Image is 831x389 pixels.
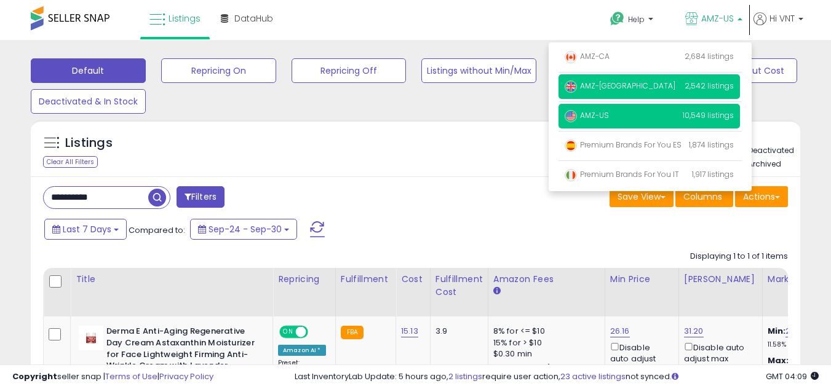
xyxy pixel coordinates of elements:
div: seller snap | | [12,371,213,383]
span: Help [628,14,645,25]
div: Repricing [278,273,330,286]
span: 10,549 listings [683,110,734,120]
div: Fulfillment Cost [435,273,483,299]
i: Get Help [610,11,625,26]
b: Reduced Prof. Rng. [493,362,574,372]
div: Disable auto adjust max [684,340,753,364]
span: Premium Brands For You ES [565,139,682,150]
b: Max: [768,355,789,366]
button: Columns [675,186,733,207]
a: 31.20 [684,325,704,337]
button: Actions [735,186,788,207]
a: Privacy Policy [159,371,213,382]
div: Min Price [610,273,674,286]
button: Sep-24 - Sep-30 [190,219,297,240]
a: Hi VNT [753,12,803,40]
div: Fulfillment [341,273,391,286]
span: Compared to: [129,224,185,236]
div: Clear All Filters [43,156,98,168]
button: Save View [610,186,674,207]
b: Min: [768,325,786,337]
div: Cost [401,273,425,286]
span: AMZ-CA [565,51,610,61]
small: FBA [341,326,364,339]
button: Deactivated & In Stock [31,89,146,114]
span: AMZ-US [565,110,609,120]
img: 31EoKq2gLiL._SL40_.jpg [79,326,103,350]
span: OFF [306,327,326,337]
a: 20.03 [785,325,808,337]
span: Last 7 Days [63,223,111,235]
span: ON [280,327,296,337]
strong: Copyright [12,371,57,382]
button: Last 7 Days [44,219,127,240]
img: spain.png [565,139,577,152]
span: DataHub [234,12,273,25]
img: usa.png [565,110,577,122]
button: Listings without Min/Max [421,58,536,83]
span: Columns [683,191,722,203]
small: Amazon Fees. [493,286,501,297]
label: Archived [748,159,781,169]
button: Default [31,58,146,83]
div: [PERSON_NAME] [684,273,757,286]
span: Hi VNT [769,12,795,25]
span: 2,542 listings [685,81,734,91]
span: Listings [169,12,201,25]
div: Displaying 1 to 1 of 1 items [690,251,788,262]
a: Help [600,2,674,40]
span: 1,874 listings [689,139,734,150]
a: 15.13 [401,325,418,337]
div: 3.9 [435,326,479,337]
div: Preset: [278,359,326,387]
span: 1,917 listings [692,169,734,179]
span: 2,684 listings [685,51,734,61]
a: 26.16 [610,325,630,337]
h5: Listings [65,135,113,152]
div: Disable auto adjust min [610,340,669,376]
a: Terms of Use [105,371,157,382]
div: Amazon Fees [493,273,600,286]
span: Sep-24 - Sep-30 [209,223,282,235]
a: 2 listings [448,371,482,382]
button: Repricing Off [292,58,407,83]
span: AMZ-US [701,12,734,25]
div: Amazon AI * [278,345,326,356]
img: canada.png [565,51,577,63]
button: Repricing On [161,58,276,83]
div: Title [76,273,268,286]
label: Deactivated [748,145,794,155]
a: 23 active listings [560,371,626,382]
div: 8% for <= $10 [493,326,595,337]
div: $0.30 min [493,348,595,360]
div: Last InventoryLab Update: 5 hours ago, require user action, not synced. [295,371,819,383]
span: AMZ-[GEOGRAPHIC_DATA] [565,81,675,91]
span: 2025-10-8 04:09 GMT [766,371,819,382]
button: Filters [177,186,225,208]
img: italy.png [565,169,577,181]
div: 15% for > $10 [493,337,595,348]
span: Premium Brands For You IT [565,169,679,179]
img: uk.png [565,81,577,93]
